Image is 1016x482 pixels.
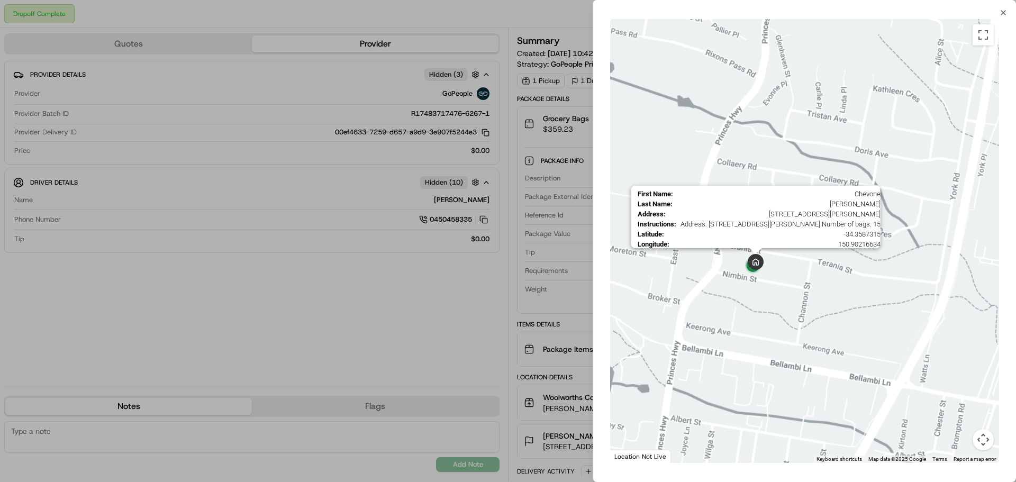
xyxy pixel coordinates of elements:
a: Report a map error [954,456,996,462]
span: -34.3587315 [668,230,880,238]
span: Chevone [677,190,880,198]
img: Google [613,449,648,463]
span: Last Name : [637,200,672,208]
button: Keyboard shortcuts [817,456,862,463]
a: Terms [932,456,947,462]
a: Open this area in Google Maps (opens a new window) [613,449,648,463]
span: First Name : [637,190,673,198]
span: Latitude : [637,230,664,238]
span: Map data ©2025 Google [868,456,926,462]
span: Instructions : [637,220,676,228]
div: Location Not Live [610,450,671,463]
span: Address: [STREET_ADDRESS][PERSON_NAME] Number of bags: 15 [680,220,880,228]
span: Longitude : [637,240,669,248]
span: Address : [637,210,665,218]
button: Toggle fullscreen view [973,24,994,46]
span: [PERSON_NAME] [676,200,880,208]
span: [STREET_ADDRESS][PERSON_NAME] [669,210,880,218]
button: Map camera controls [973,429,994,450]
span: 150.90216634 [673,240,880,248]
